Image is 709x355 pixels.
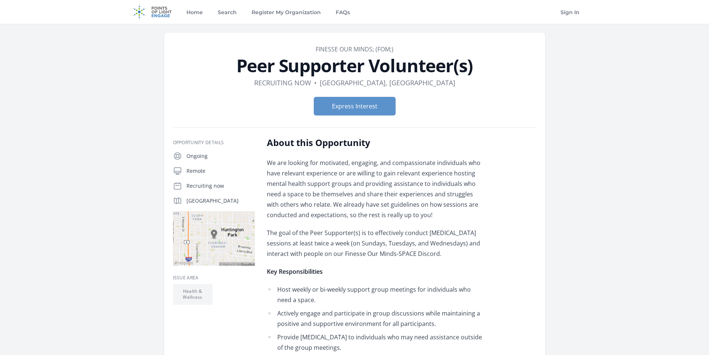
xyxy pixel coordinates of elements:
[267,158,485,220] p: We are looking for motivated, engaging, and compassionate individuals who have relevant experienc...
[267,308,485,329] li: Actively engage and participate in group discussions while maintaining a positive and supportive ...
[173,275,255,281] h3: Issue area
[316,45,393,53] a: FINESSE OUR MINDS; (FOM;)
[267,284,485,305] li: Host weekly or bi-weekly support group meetings for individuals who need a space.
[186,167,255,175] p: Remote
[254,77,311,88] dd: Recruiting now
[186,197,255,205] p: [GEOGRAPHIC_DATA]
[173,140,255,146] h3: Opportunity Details
[186,152,255,160] p: Ongoing
[267,267,323,276] strong: Key Responsibilities
[314,77,317,88] div: •
[267,228,485,259] p: The goal of the Peer Supporter(s) is to effectively conduct [MEDICAL_DATA] sessions at least twic...
[267,137,485,149] h2: About this Opportunity
[314,97,396,115] button: Express Interest
[320,77,455,88] dd: [GEOGRAPHIC_DATA], [GEOGRAPHIC_DATA]
[173,211,255,266] img: Map
[267,332,485,353] li: Provide [MEDICAL_DATA] to individuals who may need assistance outside of the group meetings.
[173,284,213,305] li: Health & Wellness
[186,182,255,190] p: Recruiting now
[173,57,536,75] h1: Peer Supporter Volunteer(s)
